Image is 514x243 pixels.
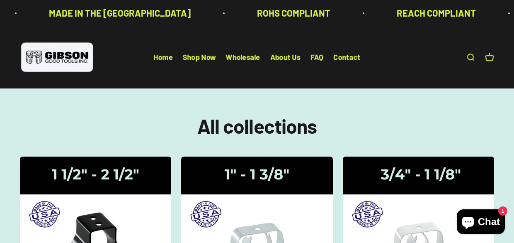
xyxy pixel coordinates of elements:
[270,53,301,62] a: About Us
[20,115,494,137] h1: All collections
[454,209,507,236] inbox-online-store-chat: Shopify online store chat
[397,6,476,20] p: REACH COMPLIANT
[154,53,173,62] a: Home
[49,6,191,20] p: MADE IN THE [GEOGRAPHIC_DATA]
[183,53,216,62] a: Shop Now
[226,53,260,62] a: Wholesale
[334,53,361,62] a: Contact
[310,53,324,62] a: FAQ
[257,6,330,20] p: ROHS COMPLIANT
